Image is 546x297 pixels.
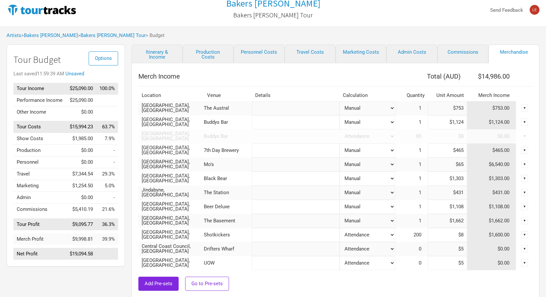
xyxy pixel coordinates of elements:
button: Options [89,51,118,65]
a: Bakers [PERSON_NAME] Tour [233,8,313,22]
td: $1,254.50 [66,180,96,192]
td: Tour Costs as % of Tour Income [96,121,118,133]
td: Tour Profit [13,218,66,230]
div: ▼ [521,203,528,210]
span: Add Pre-sets [145,281,172,287]
td: $5,410.19 [66,204,96,215]
a: Commissions [437,45,488,63]
td: Net Profit [13,248,66,260]
img: leigh [530,5,539,15]
td: Tour Income as % of Tour Income [96,83,118,95]
th: Quantity [395,90,428,101]
td: Merch Profit as % of Tour Income [96,233,118,245]
td: UOW [204,256,252,270]
td: [GEOGRAPHIC_DATA], [GEOGRAPHIC_DATA] [138,256,204,270]
a: Unsaved [65,71,84,77]
td: [GEOGRAPHIC_DATA], [GEOGRAPHIC_DATA] [138,158,204,172]
td: Performance Income as % of Tour Income [96,94,118,106]
td: $9,095.77 [66,218,96,230]
div: ▼ [521,104,528,112]
td: Tour Income [13,83,66,95]
td: $9,998.81 [66,233,96,245]
td: $7,344.54 [66,168,96,180]
td: Personnel as % of Tour Income [96,157,118,168]
strong: Send Feedback [490,7,523,13]
td: $1,108.00 [467,200,516,214]
td: Commissions as % of Tour Income [96,204,118,215]
td: $1,985.00 [66,133,96,145]
td: $0.00 [467,256,516,270]
td: Production as % of Tour Income [96,145,118,157]
span: > [21,33,78,38]
td: $753.00 [467,101,516,115]
td: [GEOGRAPHIC_DATA], [GEOGRAPHIC_DATA] [138,228,204,242]
th: Unit Amount [428,90,467,101]
th: Merch Income [138,70,395,83]
td: Shotkickers [204,228,252,242]
div: ▼ [521,161,528,168]
th: Total ( AUD ) [395,70,467,83]
a: Merchandise [488,45,539,63]
td: Net Profit as % of Tour Income [96,248,118,260]
input: per head [428,129,467,143]
span: > Budget [146,33,165,38]
td: [GEOGRAPHIC_DATA], [GEOGRAPHIC_DATA] [138,214,204,228]
td: [GEOGRAPHIC_DATA], [GEOGRAPHIC_DATA] [138,200,204,214]
td: Show Costs as % of Tour Income [96,133,118,145]
span: Options [95,55,112,61]
h2: Bakers [PERSON_NAME] Tour [233,11,313,19]
span: 85 [416,133,428,139]
td: [GEOGRAPHIC_DATA], [GEOGRAPHIC_DATA] [138,115,204,129]
td: $465.00 [467,143,516,158]
td: [GEOGRAPHIC_DATA], [GEOGRAPHIC_DATA] [138,172,204,186]
td: Beer Deluxe [204,200,252,214]
a: Go to Pre-sets [185,277,229,291]
span: Go to Pre-sets [191,281,223,287]
td: Merch Profit [13,233,66,245]
td: $15,994.23 [66,121,96,133]
td: Other Income [13,106,66,118]
td: Buddys Bar [204,129,252,143]
span: 0 [419,260,428,266]
td: [GEOGRAPHIC_DATA], [GEOGRAPHIC_DATA] [138,101,204,115]
span: 1 [419,176,428,181]
td: Jindabyne, [GEOGRAPHIC_DATA] [138,186,204,200]
span: 1 [419,218,428,224]
span: 1 [419,147,428,153]
td: Black Bear [204,172,252,186]
td: $431.00 [467,186,516,200]
div: ▼ [521,175,528,182]
span: 1 [419,204,428,210]
td: The Austral [204,101,252,115]
div: ▼ [521,147,528,154]
td: $25,090.00 [66,94,96,106]
div: ▼ [521,217,528,224]
div: ▼ [521,119,528,126]
th: Venue [204,90,252,101]
td: Marketing as % of Tour Income [96,180,118,192]
td: $0.00 [467,129,516,143]
a: Marketing Costs [336,45,387,63]
th: Merch Income [467,90,516,101]
div: ▼ [521,133,528,140]
td: $0.00 [66,145,96,157]
th: Details [252,90,340,101]
input: per head [428,242,467,256]
div: ▼ [521,245,528,252]
a: Personnel Costs [234,45,285,63]
input: per head [428,228,467,242]
h1: Tour Budget [13,55,118,65]
td: The Basement [204,214,252,228]
td: $0.00 [66,106,96,118]
td: [GEOGRAPHIC_DATA], [GEOGRAPHIC_DATA] [138,143,204,158]
td: Performance Income [13,94,66,106]
td: $1,303.00 [467,172,516,186]
span: 1 [419,119,428,125]
a: Artists [7,32,21,38]
td: Travel [13,168,66,180]
td: $1,662.00 [467,214,516,228]
td: $0.00 [66,192,96,204]
a: Bakers [PERSON_NAME] Tour [80,32,146,38]
div: ▼ [521,189,528,196]
th: Calculation [340,90,395,101]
